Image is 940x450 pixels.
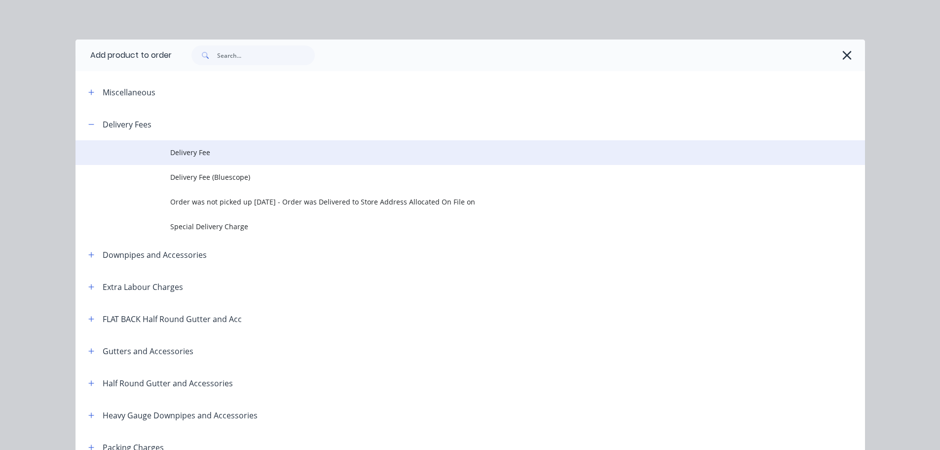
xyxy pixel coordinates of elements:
[103,281,183,293] div: Extra Labour Charges
[103,313,242,325] div: FLAT BACK Half Round Gutter and Acc
[103,377,233,389] div: Half Round Gutter and Accessories
[103,86,155,98] div: Miscellaneous
[170,147,726,158] span: Delivery Fee
[170,197,726,207] span: Order was not picked up [DATE] - Order was Delivered to Store Address Allocated On File on
[103,345,193,357] div: Gutters and Accessories
[103,119,151,130] div: Delivery Fees
[103,409,258,421] div: Heavy Gauge Downpipes and Accessories
[170,172,726,182] span: Delivery Fee (Bluescope)
[75,40,172,71] div: Add product to order
[170,221,726,232] span: Special Delivery Charge
[103,249,207,261] div: Downpipes and Accessories
[217,45,315,65] input: Search...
